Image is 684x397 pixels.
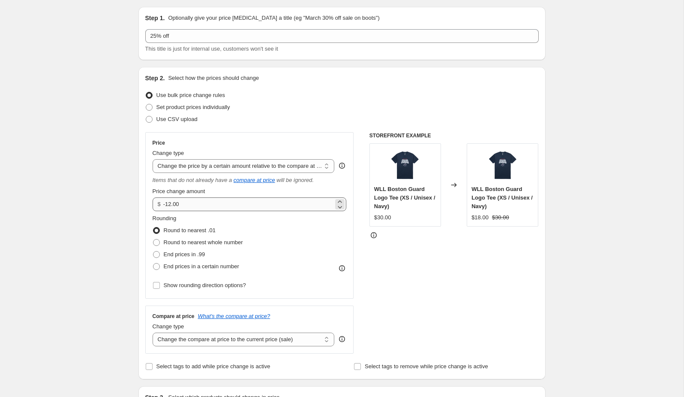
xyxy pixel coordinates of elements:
[156,92,225,98] span: Use bulk price change rules
[388,148,422,182] img: WLL-GUARD-LOGO-TEE-NVY-L_1_80x.png
[156,363,270,370] span: Select tags to add while price change is active
[153,177,232,183] i: Items that do not already have a
[365,363,488,370] span: Select tags to remove while price change is active
[486,148,520,182] img: WLL-GUARD-LOGO-TEE-NVY-L_1_80x.png
[145,14,165,22] h2: Step 1.
[234,177,275,183] button: compare at price
[145,45,278,52] span: This title is just for internal use, customers won't see it
[153,139,165,146] h3: Price
[338,161,346,170] div: help
[153,150,184,156] span: Change type
[374,186,435,209] span: WLL Boston Guard Logo Tee (XS / Unisex / Navy)
[153,215,177,221] span: Rounding
[153,188,205,194] span: Price change amount
[145,74,165,82] h2: Step 2.
[153,313,195,320] h3: Compare at price
[164,239,243,245] span: Round to nearest whole number
[164,263,239,270] span: End prices in a certain number
[158,201,161,207] span: $
[156,104,230,110] span: Set product prices individually
[163,197,333,211] input: -12.00
[156,116,198,122] span: Use CSV upload
[168,74,259,82] p: Select how the prices should change
[338,335,346,343] div: help
[164,251,205,258] span: End prices in .99
[374,213,391,222] div: $30.00
[145,29,539,43] input: 30% off holiday sale
[164,282,246,288] span: Show rounding direction options?
[153,323,184,330] span: Change type
[471,186,533,209] span: WLL Boston Guard Logo Tee (XS / Unisex / Navy)
[369,132,539,139] h6: STOREFRONT EXAMPLE
[471,213,489,222] div: $18.00
[168,14,379,22] p: Optionally give your price [MEDICAL_DATA] a title (eg "March 30% off sale on boots")
[164,227,216,233] span: Round to nearest .01
[198,313,270,319] button: What's the compare at price?
[276,177,314,183] i: will be ignored.
[492,213,509,222] strike: $30.00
